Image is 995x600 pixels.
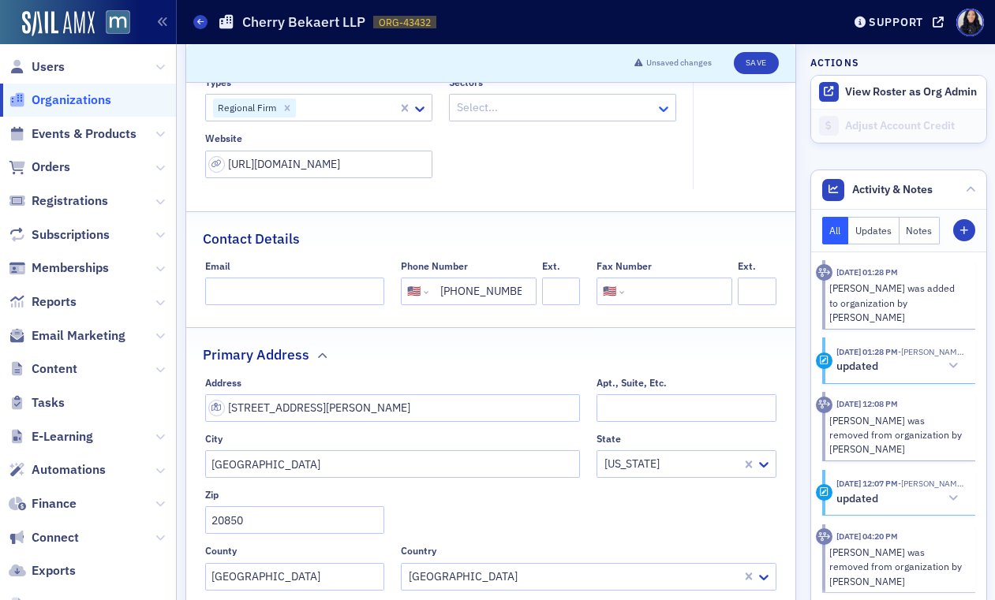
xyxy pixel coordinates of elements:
span: Exports [32,562,76,580]
div: Zip [205,489,219,501]
div: Remove Regional Firm [279,99,296,117]
h2: Contact Details [203,229,300,249]
a: Organizations [9,91,111,109]
a: Content [9,360,77,378]
a: Email Marketing [9,327,125,345]
span: Events & Products [32,125,137,143]
span: Tasks [32,394,65,412]
div: Country [401,545,436,557]
a: Adjust Account Credit [811,109,986,143]
a: Events & Products [9,125,137,143]
time: 11/27/2024 12:08 PM [836,398,898,409]
img: SailAMX [22,11,95,36]
div: Support [869,15,923,29]
a: View Homepage [95,10,130,37]
div: [PERSON_NAME] was removed from organization by [PERSON_NAME] [829,545,964,588]
span: Activity & Notes [852,181,933,198]
a: Connect [9,529,79,546]
span: Dee Sullivan [898,346,964,357]
h4: Actions [810,55,859,69]
div: Ext. [738,260,756,272]
h1: Cherry Bekaert LLP [242,13,365,32]
span: Orders [32,158,70,176]
span: Profile [956,9,984,36]
h5: updated [836,492,878,506]
a: Reports [9,293,77,311]
div: Adjust Account Credit [845,119,978,133]
div: Fax Number [597,260,652,272]
div: Activity [816,528,832,545]
div: City [205,433,223,445]
button: Save [734,52,779,74]
div: [PERSON_NAME] was added to organization by [PERSON_NAME] [829,281,964,324]
button: All [822,217,849,244]
a: Users [9,58,65,76]
span: Finance [32,495,77,512]
span: Reports [32,293,77,311]
span: Registrations [32,192,108,210]
span: E-Learning [32,428,93,445]
h5: updated [836,360,878,374]
button: updated [836,358,964,375]
time: 9/16/2025 01:28 PM [836,346,898,357]
a: E-Learning [9,428,93,445]
span: Subscriptions [32,226,110,244]
div: Activity [816,264,832,281]
div: 🇺🇸 [603,283,616,300]
img: SailAMX [106,10,130,35]
span: Automations [32,461,106,479]
div: Address [205,377,241,389]
span: Anna Szmajda [898,478,964,489]
span: ORG-43432 [379,16,431,29]
div: State [597,433,621,445]
a: Memberships [9,259,109,277]
a: Finance [9,495,77,512]
button: updated [836,490,964,507]
time: 7/31/2024 04:20 PM [836,531,898,542]
span: Content [32,360,77,378]
time: 11/27/2024 12:07 PM [836,478,898,489]
span: Connect [32,529,79,546]
button: Updates [848,217,900,244]
span: Unsaved changes [646,57,712,69]
div: Ext. [542,260,560,272]
h2: Primary Address [203,345,309,365]
span: Email Marketing [32,327,125,345]
span: Organizations [32,91,111,109]
div: Website [205,132,242,144]
div: 🇺🇸 [407,283,421,300]
span: Memberships [32,259,109,277]
a: Subscriptions [9,226,110,244]
a: Tasks [9,394,65,412]
div: Activity [816,397,832,413]
div: [PERSON_NAME] was removed from organization by [PERSON_NAME] [829,413,964,457]
a: Orders [9,158,70,176]
div: County [205,545,237,557]
button: View Roster as Org Admin [845,85,977,99]
div: Regional Firm [213,99,279,117]
div: Update [816,352,832,369]
time: 9/16/2025 01:28 PM [836,266,898,278]
button: Notes [900,217,941,244]
div: Email [205,260,230,272]
div: Update [816,484,832,501]
a: Automations [9,461,106,479]
div: Apt., Suite, Etc. [597,377,667,389]
a: Exports [9,562,76,580]
div: Phone Number [401,260,468,272]
a: Registrations [9,192,108,210]
span: Users [32,58,65,76]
